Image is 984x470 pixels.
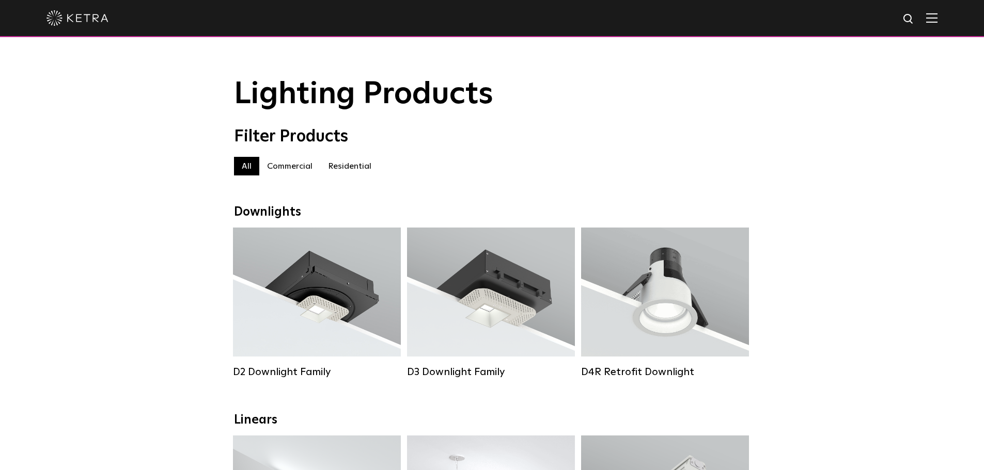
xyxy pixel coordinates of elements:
label: All [234,157,259,175]
a: D3 Downlight Family Lumen Output:700 / 900 / 1100Colors:White / Black / Silver / Bronze / Paintab... [407,228,575,378]
div: Downlights [234,205,751,220]
div: D2 Downlight Family [233,366,401,378]
label: Commercial [259,157,320,175]
a: D4R Retrofit Downlight Lumen Output:800Colors:White / BlackBeam Angles:15° / 25° / 40° / 60°Watta... [581,228,749,378]
div: D3 Downlight Family [407,366,575,378]
div: D4R Retrofit Downlight [581,366,749,378]
img: search icon [902,13,915,26]
div: Filter Products [234,127,751,147]
img: Hamburger%20Nav.svg [926,13,938,23]
a: D2 Downlight Family Lumen Output:1200Colors:White / Black / Gloss Black / Silver / Bronze / Silve... [233,228,401,378]
span: Lighting Products [234,79,493,110]
label: Residential [320,157,379,175]
img: ketra-logo-2019-white [46,10,108,26]
div: Linears [234,413,751,428]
